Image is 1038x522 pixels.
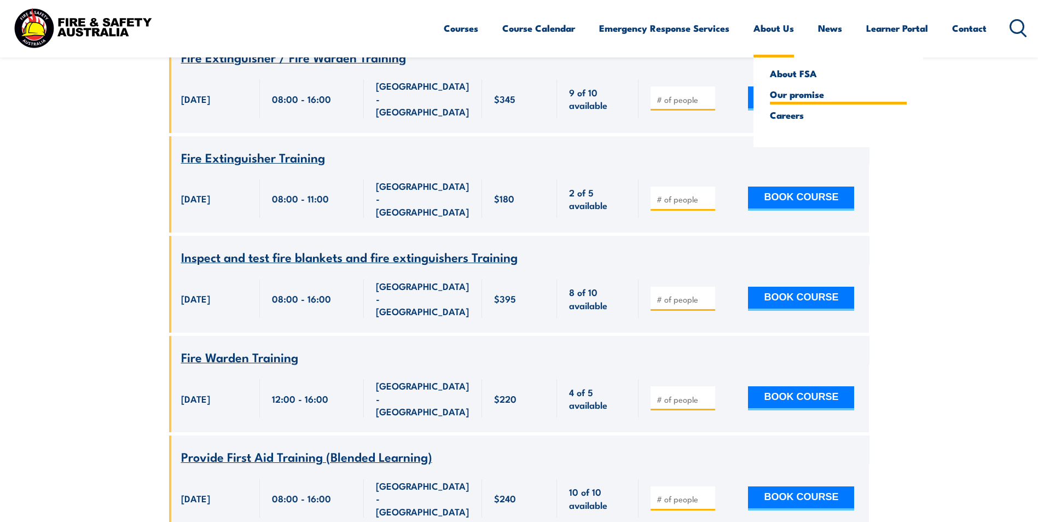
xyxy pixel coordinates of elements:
[770,68,907,78] a: About FSA
[494,292,516,305] span: $395
[376,179,470,218] span: [GEOGRAPHIC_DATA] - [GEOGRAPHIC_DATA]
[770,110,907,120] a: Careers
[748,486,854,511] button: BOOK COURSE
[181,247,518,266] span: Inspect and test fire blankets and fire extinguishers Training
[376,280,470,318] span: [GEOGRAPHIC_DATA] - [GEOGRAPHIC_DATA]
[657,294,711,305] input: # of people
[569,485,627,511] span: 10 of 10 available
[494,92,515,105] span: $345
[952,14,987,43] a: Contact
[181,351,298,364] a: Fire Warden Training
[272,392,328,405] span: 12:00 - 16:00
[181,492,210,504] span: [DATE]
[181,447,432,466] span: Provide First Aid Training (Blended Learning)
[818,14,842,43] a: News
[181,51,406,65] a: Fire Extinguisher / Fire Warden Training
[376,79,470,118] span: [GEOGRAPHIC_DATA] - [GEOGRAPHIC_DATA]
[376,379,470,417] span: [GEOGRAPHIC_DATA] - [GEOGRAPHIC_DATA]
[569,286,627,311] span: 8 of 10 available
[181,92,210,105] span: [DATE]
[272,492,331,504] span: 08:00 - 16:00
[502,14,575,43] a: Course Calendar
[181,292,210,305] span: [DATE]
[272,92,331,105] span: 08:00 - 16:00
[569,386,627,411] span: 4 of 5 available
[181,450,432,464] a: Provide First Aid Training (Blended Learning)
[181,251,518,264] a: Inspect and test fire blankets and fire extinguishers Training
[494,192,514,205] span: $180
[181,392,210,405] span: [DATE]
[181,148,325,166] span: Fire Extinguisher Training
[753,14,794,43] a: About Us
[748,287,854,311] button: BOOK COURSE
[272,192,329,205] span: 08:00 - 11:00
[657,494,711,504] input: # of people
[181,347,298,366] span: Fire Warden Training
[770,89,907,99] a: Our promise
[181,151,325,165] a: Fire Extinguisher Training
[181,192,210,205] span: [DATE]
[494,392,517,405] span: $220
[569,86,627,112] span: 9 of 10 available
[657,194,711,205] input: # of people
[376,479,470,518] span: [GEOGRAPHIC_DATA] - [GEOGRAPHIC_DATA]
[494,492,516,504] span: $240
[657,394,711,405] input: # of people
[866,14,928,43] a: Learner Portal
[748,187,854,211] button: BOOK COURSE
[272,292,331,305] span: 08:00 - 16:00
[444,14,478,43] a: Courses
[748,386,854,410] button: BOOK COURSE
[569,186,627,212] span: 2 of 5 available
[748,86,854,111] button: BOOK COURSE
[657,94,711,105] input: # of people
[599,14,729,43] a: Emergency Response Services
